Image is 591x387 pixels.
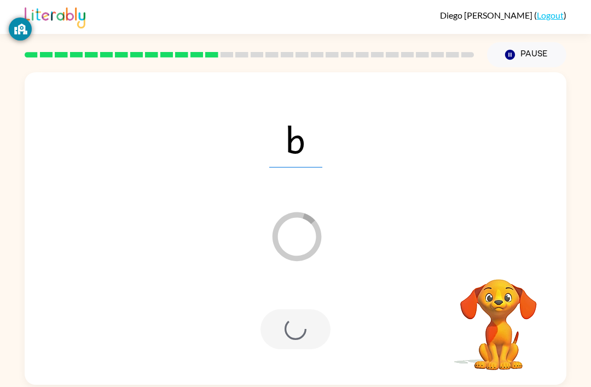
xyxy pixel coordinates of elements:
[440,10,566,20] div: ( )
[25,4,85,28] img: Literably
[444,262,553,372] video: Your browser must support playing .mp4 files to use Literably. Please try using another browser.
[269,111,322,167] span: b
[537,10,564,20] a: Logout
[487,42,566,67] button: Pause
[440,10,534,20] span: Diego [PERSON_NAME]
[9,18,32,41] button: GoGuardian Privacy Information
